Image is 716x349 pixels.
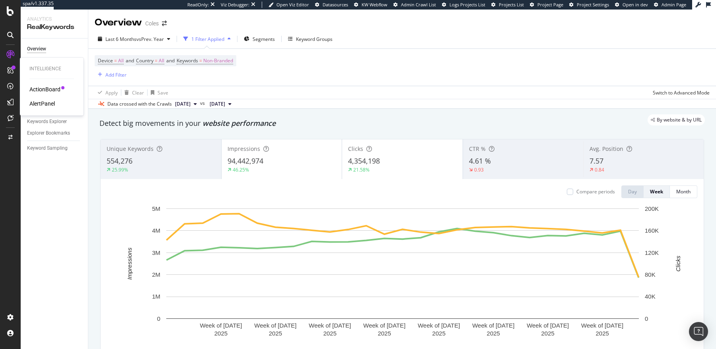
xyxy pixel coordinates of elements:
text: Week of [DATE] [254,322,296,329]
a: Logs Projects List [442,2,485,8]
button: 1 Filter Applied [180,33,234,45]
button: Clear [121,86,144,99]
div: Intelligence [29,66,74,72]
button: Keyword Groups [285,33,336,45]
div: Overview [27,45,46,53]
div: ReadOnly: [187,2,209,8]
div: Keywords Explorer [27,118,67,126]
text: 5M [152,205,160,212]
div: 1 Filter Applied [191,36,224,42]
div: 25.99% [112,166,128,173]
div: 0.84 [595,166,604,173]
span: Keywords [177,57,198,64]
text: 1M [152,293,160,300]
div: Week [650,188,663,195]
a: Keyword Sampling [27,144,82,152]
text: 200K [645,205,659,212]
span: Unique Keywords [107,145,154,152]
span: Open Viz Editor [276,2,309,8]
div: 21.58% [353,166,370,173]
text: 4M [152,227,160,234]
button: Segments [241,33,278,45]
span: 4.61 % [469,156,491,166]
text: 0 [645,315,648,322]
a: Open Viz Editor [268,2,309,8]
div: Switch to Advanced Mode [653,89,710,96]
text: Week of [DATE] [581,322,623,329]
div: Apply [105,89,118,96]
button: [DATE] [172,99,200,109]
button: Month [670,185,697,198]
a: Project Page [530,2,563,8]
a: Projects List [491,2,524,8]
span: Country [136,57,154,64]
button: Save [148,86,168,99]
a: AlertPanel [29,100,55,108]
div: Content Performance [27,56,73,65]
button: Switch to Advanced Mode [650,86,710,99]
div: 0.93 [474,166,484,173]
span: = [155,57,158,64]
a: KW Webflow [354,2,387,8]
div: Overview [95,16,142,29]
div: legacy label [648,114,705,125]
a: ActionBoard [29,85,60,93]
span: Impressions [228,145,260,152]
div: Data crossed with the Crawls [107,100,172,108]
button: Last 6 MonthsvsPrev. Year [95,33,173,45]
div: Coles [145,19,159,27]
a: Content Performance [27,56,82,65]
span: 554,276 [107,156,132,166]
text: 40K [645,293,656,300]
div: RealKeywords [27,23,82,32]
span: 2025 Sep. 13th [175,100,191,108]
text: 160K [645,227,659,234]
span: Admin Crawl List [401,2,436,8]
text: 2025 [378,330,391,337]
a: Datasources [315,2,348,8]
text: 2025 [487,330,500,337]
div: Keyword Sampling [27,144,68,152]
div: Explorer Bookmarks [27,129,70,137]
text: 80K [645,271,656,278]
text: Week of [DATE] [527,322,569,329]
span: All [159,55,164,66]
span: and [126,57,134,64]
span: and [166,57,175,64]
text: 0 [157,315,160,322]
text: Week of [DATE] [200,322,242,329]
div: Compare periods [576,188,615,195]
div: 46.25% [233,166,249,173]
button: Apply [95,86,118,99]
button: Day [621,185,644,198]
text: Week of [DATE] [309,322,351,329]
span: Clicks [348,145,363,152]
span: Project Page [537,2,563,8]
svg: A chart. [107,204,698,343]
span: KW Webflow [362,2,387,8]
button: Add Filter [95,70,126,79]
span: = [199,57,202,64]
span: Datasources [323,2,348,8]
text: 2025 [323,330,337,337]
span: 4,354,198 [348,156,380,166]
div: arrow-right-arrow-left [162,21,167,26]
span: = [114,57,117,64]
text: 2025 [596,330,609,337]
span: Device [98,57,113,64]
a: Overview [27,45,82,53]
a: Explorer Bookmarks [27,129,82,137]
span: vs [200,100,206,107]
div: Analytics [27,16,82,23]
text: Clicks [675,255,681,271]
div: Month [676,188,691,195]
span: Admin Page [662,2,686,8]
span: 7.57 [590,156,603,166]
div: Viz Debugger: [221,2,249,8]
text: 2025 [214,330,228,337]
button: Week [644,185,670,198]
div: Keyword Groups [296,36,333,42]
text: Week of [DATE] [418,322,460,329]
